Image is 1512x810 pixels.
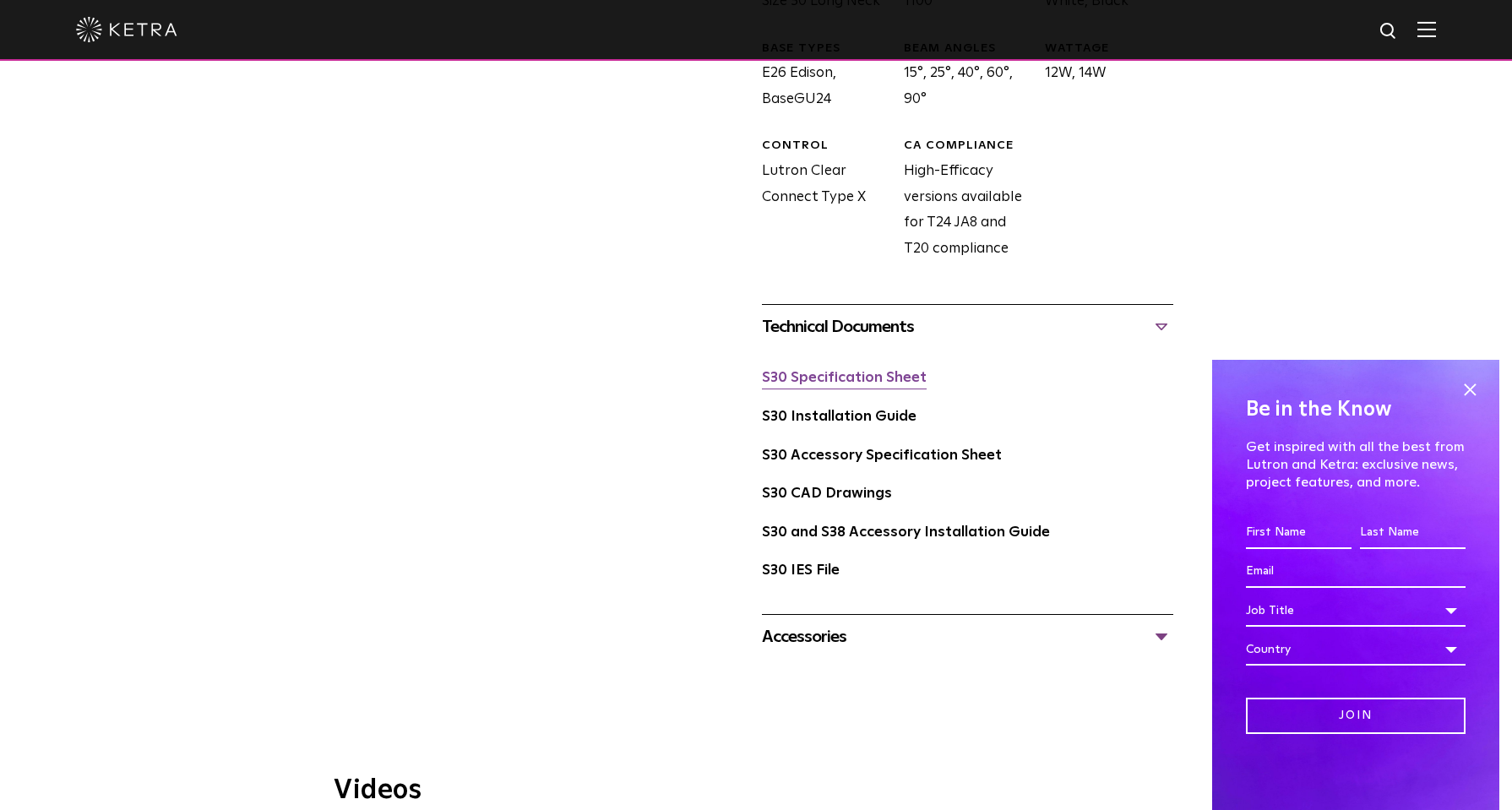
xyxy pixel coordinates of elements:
[891,41,1032,113] div: 15°, 25°, 40°, 60°, 90°
[762,563,840,578] a: S30 IES File
[1246,438,1466,491] p: Get inspired with all the best from Lutron and Ketra: exclusive news, project features, and more.
[1379,21,1400,42] img: search icon
[762,313,1173,340] div: Technical Documents
[1246,595,1466,627] div: Job Title
[762,623,1173,650] div: Accessories
[1246,556,1466,588] input: Email
[1032,41,1173,113] div: 12W, 14W
[891,138,1032,262] div: High-Efficacy versions available for T24 JA8 and T20 compliance
[762,371,927,385] a: S30 Specification Sheet
[76,17,177,42] img: ketra-logo-2019-white
[762,138,890,155] div: CONTROL
[749,138,890,262] div: Lutron Clear Connect Type X
[762,487,892,501] a: S30 CAD Drawings
[762,525,1050,540] a: S30 and S38 Accessory Installation Guide
[1417,21,1436,37] img: Hamburger%20Nav.svg
[334,777,1178,804] h3: Videos
[1246,517,1352,549] input: First Name
[749,41,890,113] div: E26 Edison, BaseGU24
[1246,633,1466,666] div: Country
[1246,394,1466,426] h4: Be in the Know
[1360,517,1466,549] input: Last Name
[762,448,1002,463] a: S30 Accessory Specification Sheet
[904,138,1032,155] div: CA COMPLIANCE
[1246,698,1466,734] input: Join
[762,410,916,424] a: S30 Installation Guide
